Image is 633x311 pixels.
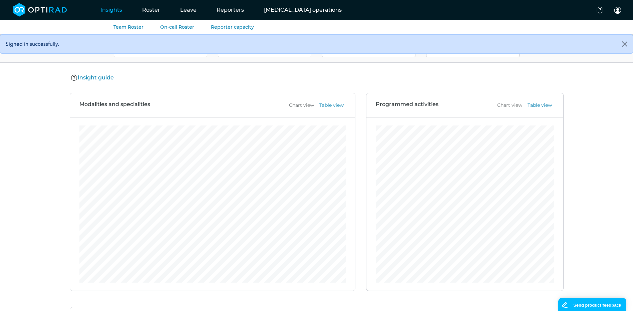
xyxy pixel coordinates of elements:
button: Chart view [287,101,316,109]
button: Close [617,35,633,53]
button: Table view [526,101,554,109]
img: Help Icon [71,74,78,82]
img: brand-opti-rad-logos-blue-and-white-d2f68631ba2948856bd03f2d395fb146ddc8fb01b4b6e9315ea85fa773367... [13,3,67,17]
button: Chart view [495,101,524,109]
h3: Modalities and specialities [79,101,150,109]
a: Reporter capacity [211,24,254,30]
h3: Programmed activities [376,101,438,109]
a: Team Roster [113,24,143,30]
button: Insight guide [70,73,116,82]
button: Table view [317,101,346,109]
a: On-call Roster [160,24,194,30]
